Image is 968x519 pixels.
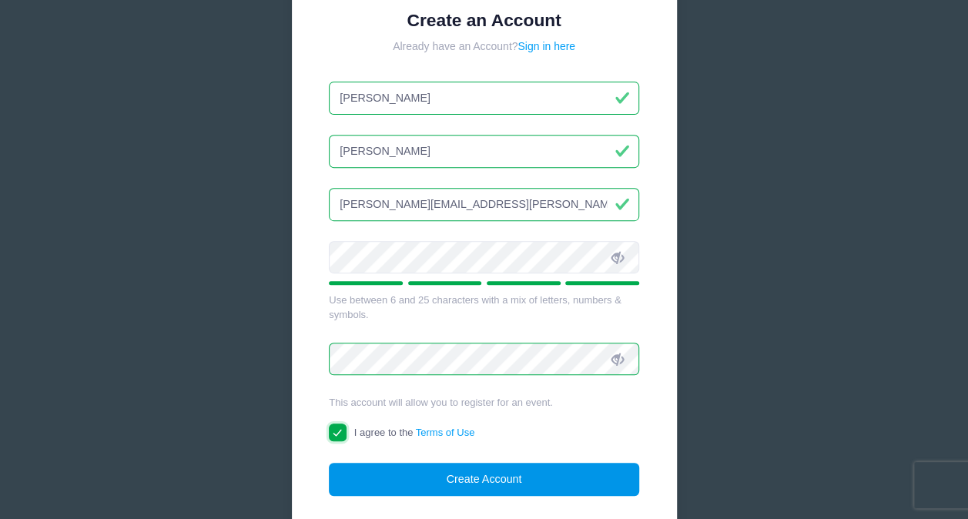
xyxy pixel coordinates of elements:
div: Use between 6 and 25 characters with a mix of letters, numbers & symbols. [329,293,639,323]
span: I agree to the [354,427,474,438]
button: Create Account [329,463,639,496]
input: I agree to theTerms of Use [329,424,347,441]
input: First Name [329,82,639,115]
div: This account will allow you to register for an event. [329,395,639,410]
h1: Create an Account [329,10,639,31]
div: Already have an Account? [329,39,639,55]
input: Last Name [329,135,639,168]
input: Email [329,188,639,221]
a: Sign in here [517,40,575,52]
a: Terms of Use [416,427,475,438]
